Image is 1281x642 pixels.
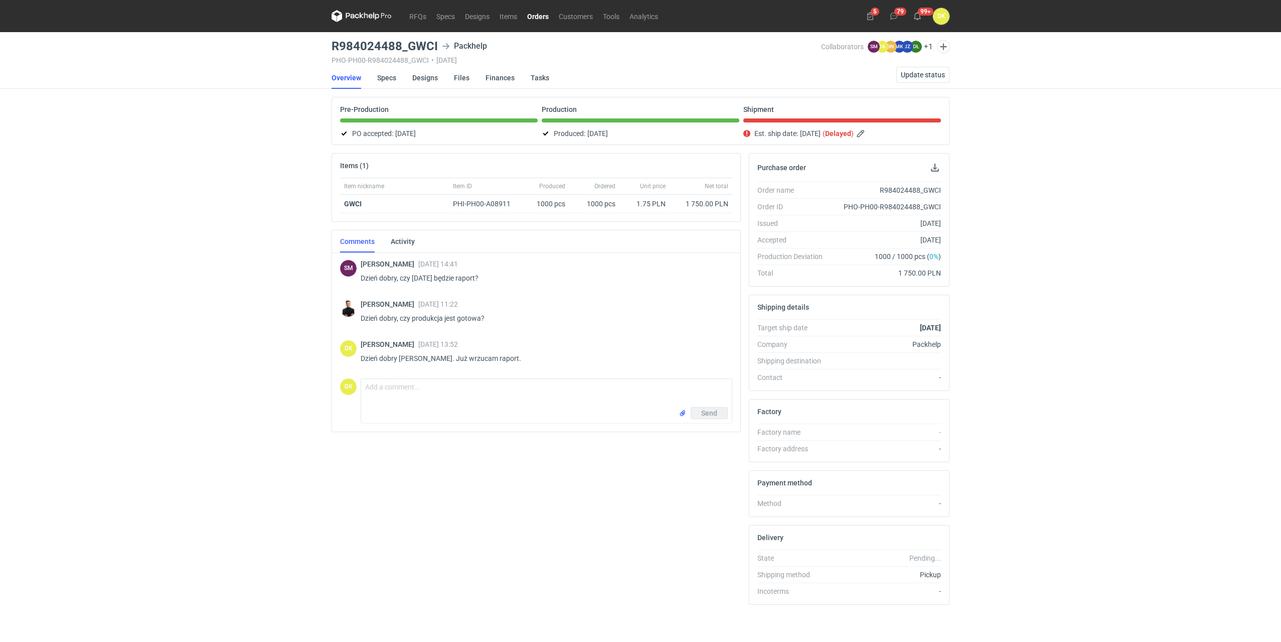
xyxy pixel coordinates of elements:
[868,41,880,53] figcaption: SM
[920,324,941,332] strong: [DATE]
[757,218,831,228] div: Issued
[757,303,809,311] h2: Shipping details
[442,40,487,52] div: Packhelp
[757,570,831,580] div: Shipping method
[404,10,431,22] a: RFQs
[924,42,933,51] button: +1
[896,67,949,83] button: Update status
[361,300,418,308] span: [PERSON_NAME]
[361,312,724,324] p: Dzień dobry, czy produkcja jest gotowa?
[743,105,774,113] p: Shipment
[431,10,460,22] a: Specs
[332,40,438,52] h3: R984024488_GWCI
[623,199,666,209] div: 1.75 PLN
[831,586,941,596] div: -
[757,235,831,245] div: Accepted
[831,372,941,382] div: -
[418,260,458,268] span: [DATE] 14:41
[901,71,945,78] span: Update status
[701,410,717,417] span: Send
[691,407,728,419] button: Send
[587,127,608,140] span: [DATE]
[757,479,812,487] h2: Payment method
[757,356,831,366] div: Shipping destination
[831,268,941,278] div: 1 750.00 PLN
[875,251,941,262] span: 1000 / 1000 pcs ( )
[743,127,941,140] div: Est. ship date:
[851,130,854,138] em: )
[522,10,554,22] a: Orders
[542,127,739,140] div: Produced:
[876,41,888,53] figcaption: DK
[757,339,831,349] div: Company
[831,427,941,437] div: -
[361,272,724,284] p: Dzień dobry, czy [DATE] będzie raport?
[757,408,781,416] h2: Factory
[757,185,831,195] div: Order name
[757,372,831,382] div: Contact
[705,182,728,190] span: Net total
[831,202,941,212] div: PHO-PH00-R984024488_GWCI
[377,67,396,89] a: Specs
[674,199,728,209] div: 1 750.00 PLN
[831,570,941,580] div: Pickup
[412,67,438,89] a: Designs
[821,43,864,51] span: Collaborators
[361,340,418,348] span: [PERSON_NAME]
[340,378,357,395] figcaption: DK
[524,195,569,213] div: 1000 pcs
[910,41,922,53] figcaption: OŁ
[909,8,925,24] button: 99+
[757,427,831,437] div: Factory name
[332,10,392,22] svg: Packhelp Pro
[344,182,384,190] span: Item nickname
[340,105,389,113] p: Pre-Production
[554,10,598,22] a: Customers
[757,202,831,212] div: Order ID
[893,41,905,53] figcaption: MK
[831,444,941,454] div: -
[340,127,538,140] div: PO accepted:
[453,182,472,190] span: Item ID
[340,300,357,317] img: Tomasz Kubiak
[640,182,666,190] span: Unit price
[856,127,868,140] button: Edit estimated shipping date
[594,182,615,190] span: Ordered
[800,127,821,140] span: [DATE]
[831,235,941,245] div: [DATE]
[929,162,941,174] button: Download PO
[825,130,851,138] strong: Delayed
[539,182,565,190] span: Produced
[531,67,549,89] a: Tasks
[418,340,458,348] span: [DATE] 13:52
[831,498,941,508] div: -
[757,553,831,563] div: State
[937,40,950,53] button: Edit collaborators
[929,252,938,261] span: 0%
[757,586,831,596] div: Incoterms
[831,218,941,228] div: [DATE]
[909,554,941,562] em: Pending...
[361,260,418,268] span: [PERSON_NAME]
[757,268,831,278] div: Total
[569,195,619,213] div: 1000 pcs
[542,105,577,113] p: Production
[831,339,941,349] div: Packhelp
[901,41,913,53] figcaption: JZ
[624,10,663,22] a: Analytics
[340,260,357,277] figcaption: SM
[862,8,878,24] button: 5
[757,323,831,333] div: Target ship date
[361,352,724,364] p: Dzień dobry [PERSON_NAME]. Już wrzucam raport.
[340,230,375,252] a: Comments
[453,199,520,209] div: PHI-PH00-A08911
[495,10,522,22] a: Items
[340,162,369,170] h2: Items (1)
[460,10,495,22] a: Designs
[757,444,831,454] div: Factory address
[933,8,949,25] button: DK
[344,200,362,208] strong: GWCI
[933,8,949,25] div: Dominika Kaczyńska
